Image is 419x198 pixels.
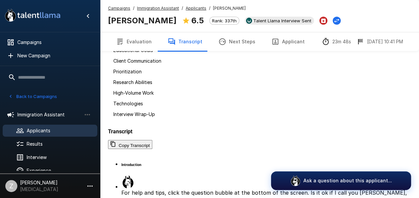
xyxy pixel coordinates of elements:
u: Applicants [186,6,206,11]
div: Technologies [108,99,411,108]
span: [PERSON_NAME] [213,5,246,12]
img: logo_glasses@2x.png [290,175,301,186]
b: Transcript [108,128,132,135]
u: Immigration Assistant [137,6,179,11]
span: / [182,5,183,12]
button: Next Steps [210,32,263,51]
button: Archive Applicant [319,17,327,25]
span: Client Communication [113,58,161,64]
span: Interview Wrap-Up [113,111,155,117]
p: [DATE] 10:41 PM [367,38,403,45]
p: Ask a question about this applicant... [303,177,392,184]
div: Prioritization [108,67,411,76]
button: Transcript [160,32,210,51]
span: Prioritization [113,69,142,74]
span: High-Volume Work [113,90,154,96]
div: The date and time when the interview was completed [356,38,403,46]
button: Change Stage [333,17,341,25]
span: Technologies [113,101,143,106]
img: llama_clean.png [121,175,135,189]
span: / [209,5,210,12]
span: / [133,5,134,12]
div: The time between starting and completing the interview [322,38,351,46]
span: Rank: 337th [210,18,239,23]
b: 6.5 [191,16,204,25]
div: Client Communication [108,56,411,66]
img: ukg_logo.jpeg [246,18,252,24]
div: Research Abilities [108,78,411,87]
p: 23m 48s [332,38,351,45]
div: View profile in UKG [245,17,314,25]
button: Copy transcript [108,140,152,149]
button: Applicant [263,32,313,51]
div: High-Volume Work [108,88,411,98]
b: [PERSON_NAME] [108,16,177,25]
span: Research Abilities [113,79,152,85]
span: Talent Llama Interview Sent [251,18,314,23]
div: Interview Wrap-Up [108,110,411,119]
button: Evaluation [108,32,160,51]
u: Campaigns [108,6,130,11]
h6: Introduction [121,163,141,167]
button: Ask a question about this applicant... [271,171,411,190]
